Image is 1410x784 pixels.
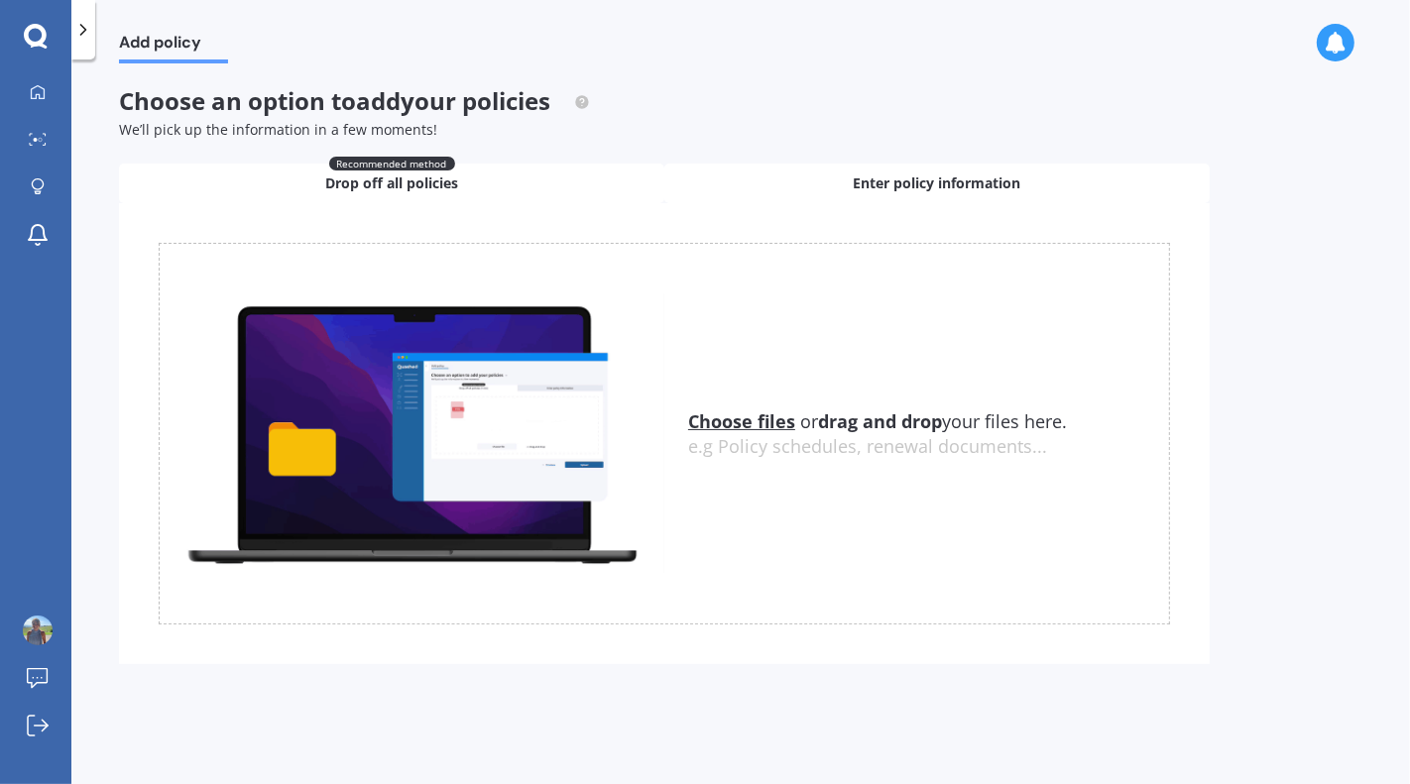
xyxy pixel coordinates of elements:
[119,33,228,59] span: Add policy
[688,436,1169,458] div: e.g Policy schedules, renewal documents...
[331,84,550,117] span: to add your policies
[329,157,455,170] span: Recommended method
[23,616,53,645] img: ACg8ocJh-FPMAjpXUcwVEu9aAY6CVAZY3jigqe0BdPuneyThrKxgCk5k=s96-c
[119,84,590,117] span: Choose an option
[818,409,942,433] b: drag and drop
[325,173,458,193] span: Drop off all policies
[688,409,1067,433] span: or your files here.
[688,409,795,433] u: Choose files
[119,120,437,139] span: We’ll pick up the information in a few moments!
[854,173,1021,193] span: Enter policy information
[160,294,664,573] img: upload.de96410c8ce839c3fdd5.gif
